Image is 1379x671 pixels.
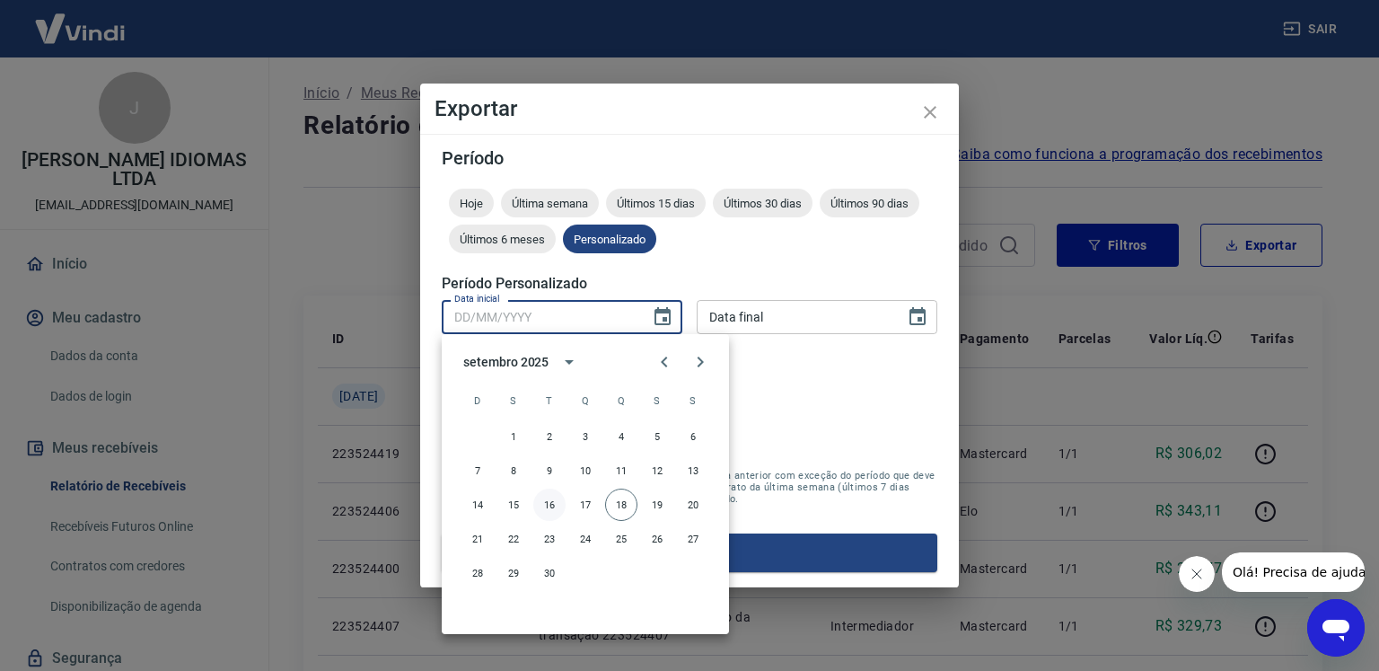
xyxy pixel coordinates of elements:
button: 24 [569,523,602,555]
button: 9 [533,455,566,487]
button: 13 [677,455,709,487]
iframe: Mensagem da empresa [1222,552,1365,592]
button: 19 [641,489,673,521]
button: 29 [497,557,530,589]
div: Hoje [449,189,494,217]
button: 8 [497,455,530,487]
button: 10 [569,455,602,487]
span: Últimos 6 meses [449,233,556,246]
span: Últimos 90 dias [820,197,919,210]
button: 1 [497,420,530,453]
span: domingo [461,383,494,419]
button: 30 [533,557,566,589]
button: 27 [677,523,709,555]
button: 14 [461,489,494,521]
div: setembro 2025 [463,353,549,372]
h5: Período Personalizado [442,275,937,293]
button: 2 [533,420,566,453]
span: Personalizado [563,233,656,246]
button: 3 [569,420,602,453]
button: 7 [461,455,494,487]
button: 28 [461,557,494,589]
div: Últimos 90 dias [820,189,919,217]
span: Últimos 15 dias [606,197,706,210]
button: 12 [641,455,673,487]
span: terça-feira [533,383,566,419]
input: DD/MM/YYYY [697,300,892,333]
button: 11 [605,455,637,487]
button: 6 [677,420,709,453]
button: 4 [605,420,637,453]
div: Últimos 15 dias [606,189,706,217]
button: 23 [533,523,566,555]
span: Hoje [449,197,494,210]
button: Choose date [900,299,935,335]
iframe: Fechar mensagem [1179,556,1215,592]
button: 16 [533,489,566,521]
h4: Exportar [435,98,944,119]
span: sexta-feira [641,383,673,419]
span: Últimos 30 dias [713,197,812,210]
button: Next month [682,344,718,380]
button: 17 [569,489,602,521]
button: 20 [677,489,709,521]
button: 22 [497,523,530,555]
button: 25 [605,523,637,555]
span: sábado [677,383,709,419]
span: segunda-feira [497,383,530,419]
div: Última semana [501,189,599,217]
button: 5 [641,420,673,453]
button: 18 [605,489,637,521]
button: 21 [461,523,494,555]
h5: Período [442,149,937,167]
div: Últimos 6 meses [449,225,556,253]
span: Olá! Precisa de ajuda? [11,13,151,27]
input: DD/MM/YYYY [442,300,637,333]
div: Personalizado [563,225,656,253]
button: Previous month [646,344,682,380]
button: calendar view is open, switch to year view [554,347,584,377]
iframe: Botão para abrir a janela de mensagens [1307,599,1365,657]
button: close [909,91,952,134]
button: 15 [497,489,530,521]
span: quinta-feira [605,383,637,419]
div: Últimos 30 dias [713,189,812,217]
button: 26 [641,523,673,555]
button: Choose date [645,299,681,335]
label: Data inicial [454,292,500,305]
span: quarta-feira [569,383,602,419]
span: Última semana [501,197,599,210]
